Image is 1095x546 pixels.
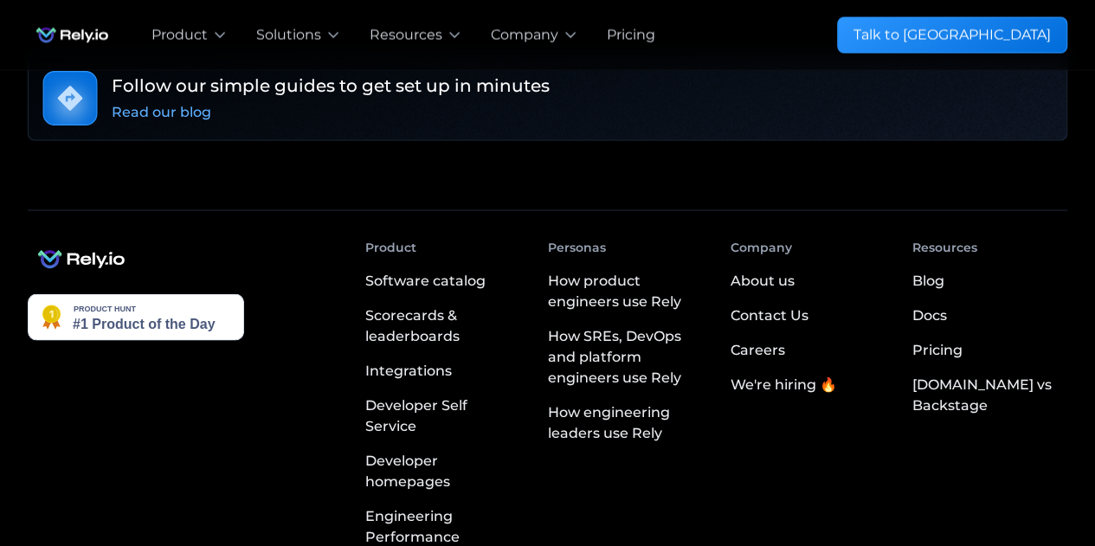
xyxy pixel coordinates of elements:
[547,238,605,256] div: Personas
[912,332,963,367] a: Pricing
[365,305,520,346] div: Scorecards & leaderboards
[730,339,784,360] div: Careers
[730,374,836,395] div: We're hiring 🔥
[730,238,791,256] div: Company
[365,263,520,298] a: Software catalog
[912,367,1067,422] a: [DOMAIN_NAME] vs Backstage
[547,318,702,395] a: How SREs, DevOps and platform engineers use Rely
[365,450,520,491] div: Developer homepages
[370,24,442,45] div: Resources
[912,298,947,332] a: Docs
[256,24,321,45] div: Solutions
[491,24,558,45] div: Company
[912,238,977,256] div: Resources
[837,16,1067,53] a: Talk to [GEOGRAPHIC_DATA]
[853,24,1051,45] div: Talk to [GEOGRAPHIC_DATA]
[112,73,550,99] h6: Follow our simple guides to get set up in minutes
[730,270,794,291] div: About us
[365,298,520,353] a: Scorecards & leaderboards
[547,395,702,450] a: How engineering leaders use Rely
[730,332,784,367] a: Careers
[912,339,963,360] div: Pricing
[912,305,947,325] div: Docs
[28,293,244,340] img: Rely.io - The developer portal with an AI assistant you can speak with | Product Hunt
[547,270,702,312] div: How product engineers use Rely
[365,360,452,381] div: Integrations
[365,443,520,498] a: Developer homepages
[365,270,486,291] div: Software catalog
[912,374,1067,415] div: [DOMAIN_NAME] vs Backstage
[730,263,794,298] a: About us
[112,102,211,123] div: Read our blog
[912,263,944,298] a: Blog
[365,238,416,256] div: Product
[981,432,1071,522] iframe: Chatbot
[730,298,808,332] a: Contact Us
[365,395,520,436] div: Developer Self Service
[151,24,208,45] div: Product
[28,17,117,52] a: home
[28,17,117,52] img: Rely.io logo
[730,305,808,325] div: Contact Us
[365,388,520,443] a: Developer Self Service
[547,263,702,318] a: How product engineers use Rely
[607,24,655,45] a: Pricing
[912,270,944,291] div: Blog
[365,353,520,388] a: Integrations
[28,55,1067,140] a: Follow our simple guides to get set up in minutesRead our blog
[730,367,836,401] a: We're hiring 🔥
[547,401,702,443] div: How engineering leaders use Rely
[547,325,702,388] div: How SREs, DevOps and platform engineers use Rely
